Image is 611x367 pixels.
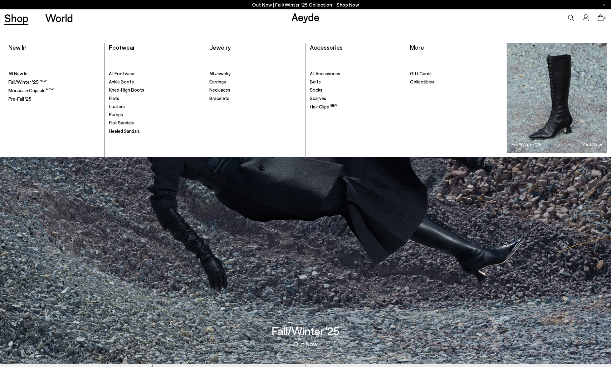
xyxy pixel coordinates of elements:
[310,43,343,51] a: Accessories
[583,142,602,147] h3: Out Now
[511,142,542,147] h3: Fall/Winter '25
[8,43,27,51] a: New In
[8,96,100,102] a: Pre-Fall '25
[310,95,402,102] a: Scarves
[209,79,226,84] span: Earrings
[310,95,326,101] span: Scarves
[109,112,201,118] a: Pumps
[8,87,100,94] a: Moccasin Capsule
[109,87,201,93] a: Knee-High Boots
[109,128,201,134] a: Heeled Sandals
[109,43,135,51] a: Footwear
[209,43,231,51] a: Jewelry
[109,103,125,109] span: Loafers
[598,14,604,21] a: 0
[310,71,340,76] span: All Accessories
[209,95,301,102] a: Bracelets
[109,79,201,85] a: Ankle Boots
[8,79,47,85] span: Fall/Winter '25
[109,87,144,93] span: Knee-High Boots
[109,71,201,77] a: All Footwear
[310,103,402,110] a: Hair Clips
[604,16,607,20] span: 0
[293,341,318,347] a: Out Now
[109,95,119,101] span: Flats
[8,71,100,77] a: All New In
[109,128,140,134] span: Heeled Sandals
[291,10,320,23] a: Aeyde
[8,88,54,93] span: Moccasin Capsule
[109,120,201,126] a: Flat Sandals
[410,79,502,85] a: Collectibles
[272,325,340,336] h3: Fall/Winter '25
[337,2,359,8] span: Navigate to /collections/new-in
[310,79,402,85] a: Belts
[109,120,134,125] span: Flat Sandals
[109,103,201,110] a: Loafers
[310,71,402,77] a: All Accessories
[209,87,301,93] a: Necklaces
[8,79,100,85] a: Fall/Winter '25
[310,87,322,93] span: Socks
[8,96,32,102] span: Pre-Fall '25
[209,71,301,77] a: All Jewelry
[45,13,73,23] a: World
[507,43,607,153] img: Group_1295_900x.jpg
[109,95,201,102] a: Flats
[209,79,301,85] a: Earrings
[410,71,432,76] span: Gift Cards
[209,95,229,101] span: Bracelets
[310,104,337,109] span: Hair Clips
[209,87,230,93] span: Necklaces
[410,71,502,77] a: Gift Cards
[410,43,424,51] a: More
[209,71,231,76] span: All Jewelry
[4,13,28,23] a: Shop
[410,79,434,84] span: Collectibles
[310,87,402,93] a: Socks
[310,79,321,84] span: Belts
[8,71,27,76] span: All New In
[109,71,135,76] span: All Footwear
[109,112,123,117] span: Pumps
[252,1,359,9] p: Out Now | Fall/Winter ‘25 Collection
[109,79,134,84] span: Ankle Boots
[507,43,607,153] a: Fall/Winter '25 Out Now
